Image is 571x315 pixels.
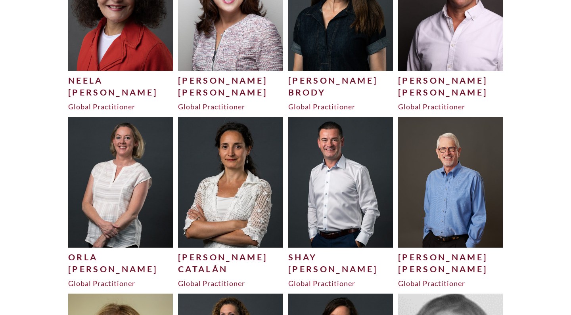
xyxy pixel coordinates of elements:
[178,102,283,111] div: Global Practitioner
[178,279,283,288] div: Global Practitioner
[178,117,283,288] a: [PERSON_NAME]CatalánGlobal Practitioner
[68,279,173,288] div: Global Practitioner
[178,263,283,275] div: Catalán
[398,263,503,275] div: [PERSON_NAME]
[68,86,173,98] div: [PERSON_NAME]
[68,117,173,288] a: Orla[PERSON_NAME]Global Practitioner
[288,74,393,86] div: [PERSON_NAME]
[288,263,393,275] div: [PERSON_NAME]
[398,102,503,111] div: Global Practitioner
[288,86,393,98] div: Brody
[398,74,503,86] div: [PERSON_NAME]
[178,86,283,98] div: [PERSON_NAME]
[68,117,173,247] img: Orla-C-500x625.jpg
[398,251,503,263] div: [PERSON_NAME]
[178,251,283,263] div: [PERSON_NAME]
[398,279,503,288] div: Global Practitioner
[178,74,283,86] div: [PERSON_NAME]
[288,102,393,111] div: Global Practitioner
[288,117,393,288] a: Shay[PERSON_NAME]Global Practitioner
[398,117,503,247] img: George-Clark-1-500x625.jpg
[68,251,173,263] div: Orla
[178,117,283,247] img: Martha-C-500x625.jpg
[288,251,393,263] div: Shay
[398,117,503,288] a: [PERSON_NAME][PERSON_NAME]Global Practitioner
[288,279,393,288] div: Global Practitioner
[68,263,173,275] div: [PERSON_NAME]
[68,74,173,86] div: Neela
[68,102,173,111] div: Global Practitioner
[288,117,393,247] img: Shay-C-500x625.jpg
[398,86,503,98] div: [PERSON_NAME]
